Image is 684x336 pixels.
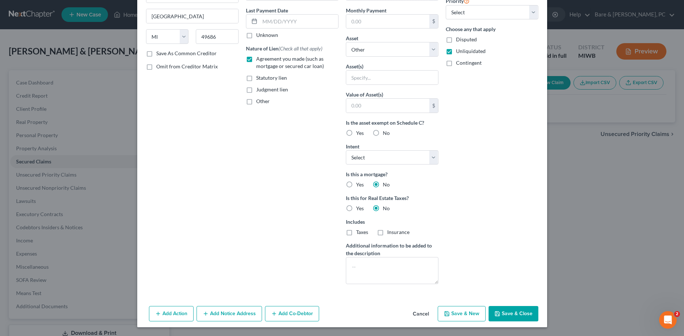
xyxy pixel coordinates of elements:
label: Monthly Payment [346,7,386,14]
iframe: Intercom live chat [659,311,677,329]
input: MM/DD/YYYY [260,15,338,29]
label: Unknown [256,31,278,39]
button: Add Co-Debtor [265,306,319,321]
label: Is this a mortgage? [346,170,438,178]
span: Other [256,98,270,104]
span: Agreement you made (such as mortgage or secured car loan) [256,56,324,69]
button: Cancel [407,307,435,321]
input: Specify... [346,71,438,84]
label: Value of Asset(s) [346,91,383,98]
span: No [383,181,390,188]
span: Disputed [456,36,477,42]
span: Insurance [387,229,410,235]
button: Save & Close [489,306,538,321]
label: Asset(s) [346,63,363,70]
input: Enter city... [146,9,238,23]
input: 0.00 [346,99,429,113]
div: $ [429,99,438,113]
label: Additional information to be added to the description [346,242,438,257]
label: Includes [346,218,438,226]
span: Yes [356,130,364,136]
label: Is this for Real Estate Taxes? [346,194,438,202]
button: Add Notice Address [197,306,262,321]
label: Choose any that apply [446,25,538,33]
label: Is the asset exempt on Schedule C? [346,119,438,127]
span: (Check all that apply) [279,45,322,52]
label: Last Payment Date [246,7,288,14]
label: Intent [346,143,359,150]
span: No [383,130,390,136]
span: Omit from Creditor Matrix [156,63,218,69]
input: Enter zip... [196,29,239,44]
input: 0.00 [346,15,429,29]
span: Asset [346,35,358,41]
span: Yes [356,181,364,188]
div: $ [429,15,438,29]
label: Nature of Lien [246,45,322,52]
span: Taxes [356,229,368,235]
span: Statutory lien [256,75,287,81]
span: Unliquidated [456,48,486,54]
span: Judgment lien [256,86,288,93]
label: Save As Common Creditor [156,50,217,57]
span: Contingent [456,60,482,66]
span: Yes [356,205,364,211]
span: 2 [674,311,680,317]
button: Save & New [438,306,486,321]
span: No [383,205,390,211]
button: Add Action [149,306,194,321]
